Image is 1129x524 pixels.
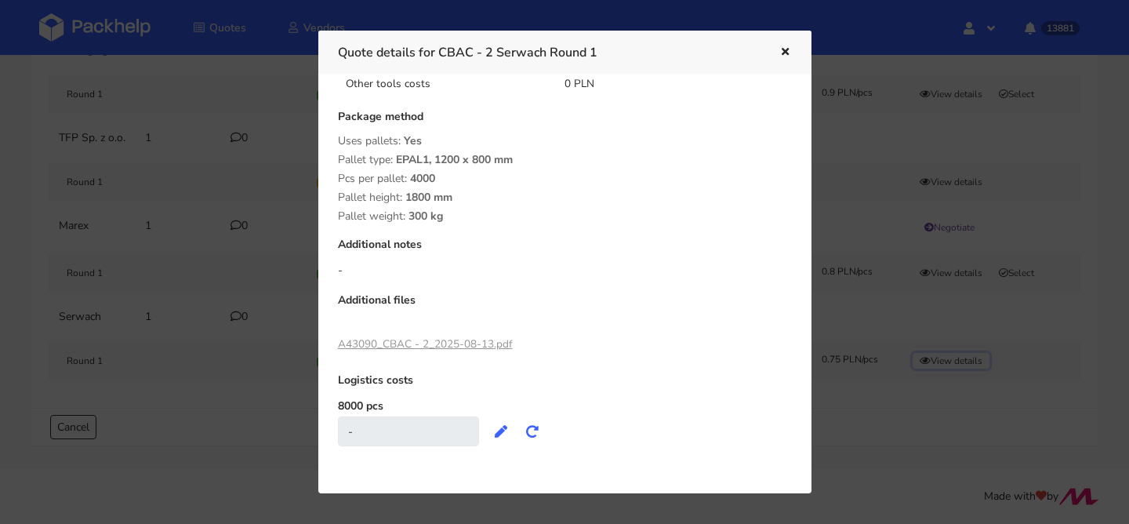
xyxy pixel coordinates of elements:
div: Package method [338,111,792,135]
span: 300 kg [408,209,443,235]
a: A43090_CBAC - 2_2025-08-13.pdf [338,337,513,351]
span: Pallet weight: [338,209,405,224]
h3: Quote details for CBAC - 2 Serwach Round 1 [338,42,756,64]
label: 8000 pcs [338,398,383,413]
div: Other tools costs [335,76,554,92]
span: 1800 mm [405,190,452,217]
span: 4000 [410,171,435,198]
div: Additional files [338,294,792,318]
span: Yes [404,133,422,160]
span: Pallet height: [338,190,402,205]
span: EPAL1, 1200 x 800 mm [396,152,513,179]
div: Additional notes [338,238,792,263]
span: Pcs per pallet: [338,171,407,186]
div: 0 PLN [554,76,773,92]
div: Logistics costs [338,374,792,398]
span: Pallet type: [338,152,393,167]
button: Recalculate [517,417,548,446]
div: - [338,417,479,446]
div: - [338,263,792,278]
button: Edit [485,417,517,446]
span: Uses pallets: [338,133,401,148]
